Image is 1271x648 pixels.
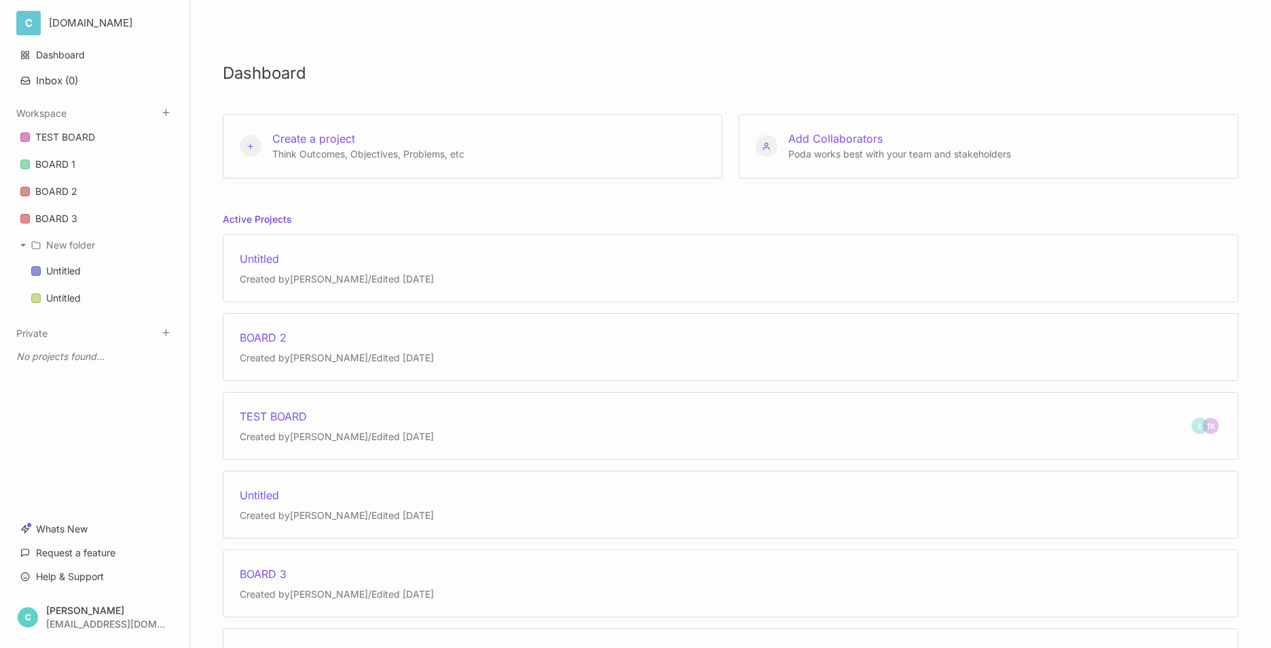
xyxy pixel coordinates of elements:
[23,258,177,284] a: Untitled
[46,263,81,279] div: Untitled
[35,129,95,145] div: TEST BOARD
[240,409,434,424] div: TEST BOARD
[12,151,177,177] a: BOARD 1
[49,17,151,29] div: [DOMAIN_NAME]
[23,285,177,311] a: Untitled
[240,566,434,581] div: BOARD 3
[35,183,77,200] div: BOARD 2
[240,351,434,365] div: Created by [PERSON_NAME] / Edited [DATE]
[223,471,1238,539] a: UntitledCreated by[PERSON_NAME]/Edited [DATE]
[788,148,1011,160] span: Poda works best with your team and stakeholders
[12,179,177,204] a: BOARD 2
[12,42,177,68] a: Dashboard
[46,619,166,629] div: [EMAIL_ADDRESS][DOMAIN_NAME]
[46,237,95,253] div: New folder
[223,550,1238,617] a: BOARD 3Created by[PERSON_NAME]/Edited [DATE]
[272,148,464,160] span: Think Outcomes, Objectives, Problems, etc
[35,211,77,227] div: BOARD 3
[739,114,1238,179] button: Add Collaborators Poda works best with your team and stakeholders
[223,234,1238,302] a: UntitledCreated by[PERSON_NAME]/Edited [DATE]
[240,588,434,601] div: Created by [PERSON_NAME] / Edited [DATE]
[223,392,1238,460] a: TKCTEST BOARDCreated by[PERSON_NAME]/Edited [DATE]
[240,330,434,345] div: BOARD 2
[23,285,177,312] div: Untitled
[12,120,177,317] div: Workspace
[12,516,177,542] a: Whats New
[223,65,1238,82] h1: Dashboard
[240,488,434,503] div: Untitled
[1192,418,1208,434] div: C
[223,114,722,179] button: Create a project Think Outcomes, Objectives, Problems, etc
[12,564,177,590] a: Help & Support
[223,313,1238,381] a: BOARD 2Created by[PERSON_NAME]/Edited [DATE]
[272,132,355,145] span: Create a project
[12,540,177,566] a: Request a feature
[18,607,38,628] div: C
[35,156,75,173] div: BOARD 1
[12,206,177,232] div: BOARD 3
[223,212,292,236] h5: Active Projects
[240,430,434,444] div: Created by [PERSON_NAME] / Edited [DATE]
[12,179,177,205] div: BOARD 2
[16,11,41,35] div: C
[240,509,434,522] div: Created by [PERSON_NAME] / Edited [DATE]
[12,597,177,637] button: C[PERSON_NAME][EMAIL_ADDRESS][DOMAIN_NAME]
[46,605,166,615] div: [PERSON_NAME]
[12,340,177,373] div: Private
[16,107,67,119] button: Workspace
[240,251,434,266] div: Untitled
[12,151,177,178] div: BOARD 1
[240,272,434,286] div: Created by [PERSON_NAME] / Edited [DATE]
[12,124,177,150] a: TEST BOARD
[12,124,177,151] div: TEST BOARD
[788,132,883,145] span: Add Collaborators
[1202,418,1219,434] div: TK
[16,11,173,35] button: C[DOMAIN_NAME]
[12,69,177,92] button: Inbox (0)
[16,327,48,339] button: Private
[12,233,177,257] div: New folder
[46,290,81,306] div: Untitled
[12,344,177,369] div: No projects found...
[12,206,177,232] a: BOARD 3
